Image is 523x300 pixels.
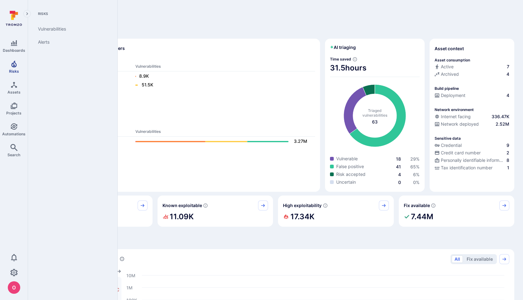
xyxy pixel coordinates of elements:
div: Deployment [435,92,465,99]
a: Credit card number2 [435,150,509,156]
a: Vulnerabilities [33,22,110,36]
a: Credential9 [435,142,509,148]
div: High exploitability [278,196,394,227]
button: Fix available [464,255,496,263]
div: Credential [435,142,462,148]
div: Commits seen in the last 180 days [435,64,509,71]
div: Network deployed [435,121,479,127]
span: Prioritize [37,237,514,245]
span: Time saved [330,57,351,61]
a: 3.27M [135,138,309,145]
p: Build pipeline [435,86,459,91]
span: 4 [507,92,509,99]
div: Active [435,64,454,70]
button: Expand navigation menu [23,10,31,17]
span: 29 % [410,156,420,162]
text: 51.5K [142,82,153,87]
h2: 11.09K [170,210,194,223]
a: 65% [410,164,420,169]
span: Dashboards [3,48,25,53]
div: Evidence indicative of processing tax identification numbers [435,165,509,172]
a: 29% [410,156,420,162]
span: Uncertain [336,179,356,185]
p: Asset consumption [435,58,470,62]
span: 2 [507,150,509,156]
a: Active7 [435,64,509,70]
svg: Vulnerabilities with fix available [431,203,436,208]
span: Assets [7,90,21,94]
div: Evidence that an asset is internet facing [435,114,509,121]
a: 0% [413,180,420,185]
a: Alerts [33,36,110,49]
text: 3.27M [294,138,307,144]
text: 8.9K [139,73,149,79]
span: Asset context [435,46,464,52]
svg: EPSS score ≥ 0.7 [323,203,328,208]
div: Evidence indicative of processing credit card numbers [435,150,509,157]
div: Fix available [399,196,515,227]
span: 7 [507,64,509,70]
div: Personally identifiable information (PII) [435,157,505,163]
div: Tax identification number [435,165,492,171]
span: Credential [441,142,462,148]
button: All [452,255,463,263]
a: Archived4 [435,71,509,77]
span: Risks [33,11,110,16]
a: 8.9K [135,73,309,80]
a: 41 [396,164,401,169]
span: Projects [6,111,21,115]
span: Dev scanners [42,56,315,61]
a: Personally identifiable information (PII)8 [435,157,509,163]
span: Fix available [404,202,430,209]
span: Known exploitable [163,202,202,209]
p: Network environment [435,107,474,112]
span: Risks [9,69,19,74]
span: Credit card number [441,150,481,156]
div: Known exploitable [158,196,273,227]
span: 9 [507,142,509,148]
img: ACg8ocJcCe-YbLxGm5tc0PuNRxmgP8aEm0RBXn6duO8aeMVK9zjHhw=s96-c [8,281,20,294]
div: Number of vulnerabilities in status 'Open' 'Triaged' and 'In process' grouped by score [120,256,125,262]
i: Expand navigation menu [25,11,29,17]
span: False positive [336,163,364,170]
h2: AI triaging [330,44,356,51]
div: Archived [435,71,459,77]
span: Discover [37,26,514,35]
a: 18 [396,156,401,162]
span: Risk accepted [336,171,365,177]
span: Network deployed [441,121,479,127]
span: 6 % [413,172,420,177]
span: 4 [507,71,509,77]
span: 8 [507,157,509,163]
span: 31.5 hours [330,63,420,73]
span: 4 [398,172,401,177]
span: Triaged vulnerabilities [362,108,387,118]
div: Credit card number [435,150,481,156]
a: Deployment4 [435,92,509,99]
h2: 7.44M [411,210,433,223]
a: Internet facing336.47K [435,114,509,120]
span: 1 [507,165,509,171]
svg: Confirmed exploitable by KEV [203,203,208,208]
a: 0 [398,180,401,185]
span: 336.47K [492,114,509,120]
div: Evidence indicative of processing personally identifiable information [435,157,509,165]
text: 1M [126,285,133,290]
text: 10M [126,273,135,278]
span: Ops scanners [42,122,315,126]
a: Tax identification number1 [435,165,509,171]
span: Deployment [441,92,465,99]
span: Vulnerable [336,156,358,162]
span: Tax identification number [441,165,492,171]
span: Personally identifiable information (PII) [441,157,505,163]
span: Automations [2,132,26,136]
div: Configured deployment pipeline [435,92,509,100]
span: total [372,119,378,125]
span: 0 % [413,180,420,185]
span: Internet facing [441,114,471,120]
span: 2.52M [496,121,509,127]
span: Archived [441,71,459,77]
